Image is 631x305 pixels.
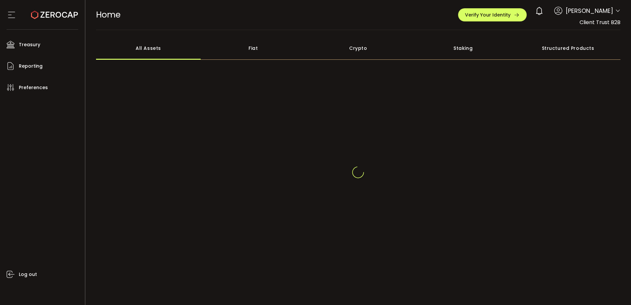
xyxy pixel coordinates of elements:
span: Preferences [19,83,48,92]
div: Staking [411,37,515,60]
span: [PERSON_NAME] [566,6,613,15]
span: Reporting [19,61,43,71]
span: Home [96,9,120,20]
span: Treasury [19,40,40,50]
button: Verify Your Identity [458,8,527,21]
div: Crypto [306,37,411,60]
span: Log out [19,270,37,279]
span: Verify Your Identity [465,13,511,17]
div: Fiat [201,37,306,60]
span: Client Trust B2B [580,18,620,26]
div: Structured Products [515,37,620,60]
div: All Assets [96,37,201,60]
